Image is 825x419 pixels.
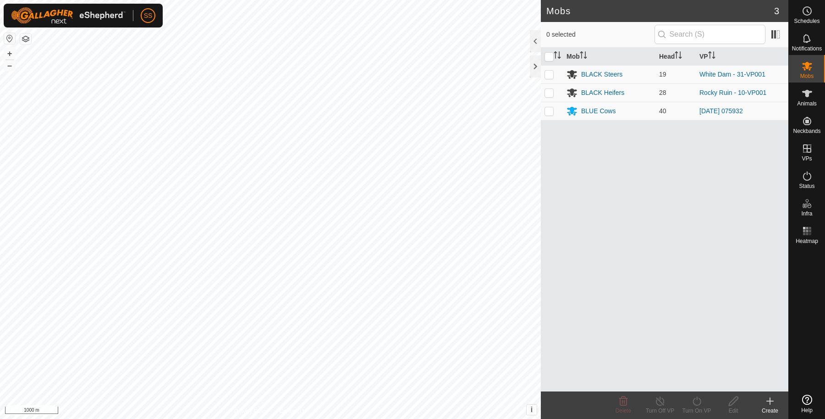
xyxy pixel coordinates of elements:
div: BLUE Cows [581,106,616,116]
span: Animals [797,101,817,106]
a: Contact Us [280,407,307,415]
span: VPs [802,156,812,161]
div: Edit [715,407,752,415]
span: Infra [801,211,812,216]
span: SS [144,11,153,21]
p-sorticon: Activate to sort [675,53,682,60]
p-sorticon: Activate to sort [580,53,587,60]
a: Rocky Ruin - 10-VP001 [699,89,766,96]
div: Turn Off VP [642,407,678,415]
a: [DATE] 075932 [699,107,743,115]
th: Head [655,48,696,66]
input: Search (S) [654,25,765,44]
img: Gallagher Logo [11,7,126,24]
span: Mobs [800,73,814,79]
th: Mob [563,48,655,66]
button: Reset Map [4,33,15,44]
button: – [4,60,15,71]
h2: Mobs [546,6,774,17]
span: Schedules [794,18,819,24]
span: Help [801,408,813,413]
p-sorticon: Activate to sort [708,53,715,60]
span: Heatmap [796,238,818,244]
div: BLACK Heifers [581,88,624,98]
a: White Dam - 31-VP001 [699,71,765,78]
span: Delete [616,408,632,414]
span: Neckbands [793,128,820,134]
span: 19 [659,71,666,78]
div: Create [752,407,788,415]
span: 3 [774,4,779,18]
button: Map Layers [20,33,31,44]
span: Status [799,183,814,189]
span: 40 [659,107,666,115]
button: + [4,48,15,59]
span: i [531,406,533,413]
div: Turn On VP [678,407,715,415]
p-sorticon: Activate to sort [554,53,561,60]
th: VP [696,48,788,66]
span: 28 [659,89,666,96]
a: Privacy Policy [234,407,269,415]
a: Help [789,391,825,417]
span: 0 selected [546,30,654,39]
span: Notifications [792,46,822,51]
div: BLACK Steers [581,70,622,79]
button: i [527,405,537,415]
